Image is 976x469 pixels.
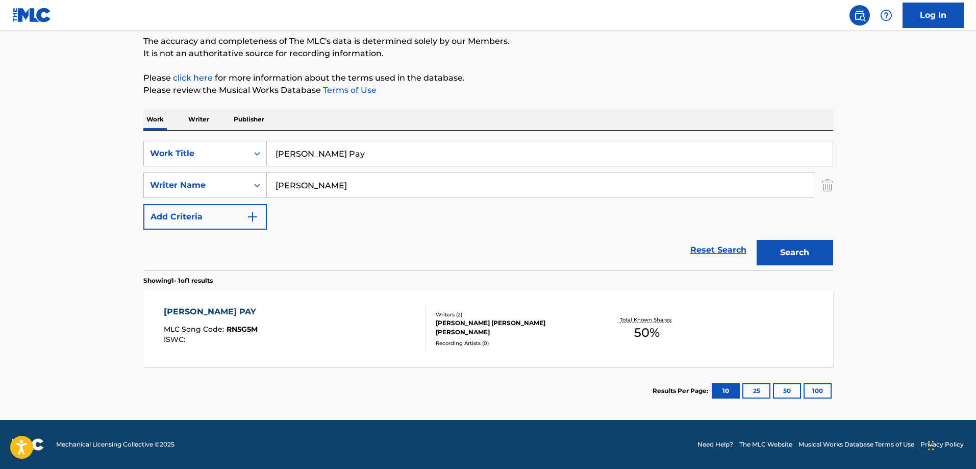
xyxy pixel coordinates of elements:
[653,386,711,396] p: Results Per Page:
[246,211,259,223] img: 9d2ae6d4665cec9f34b9.svg
[928,430,934,461] div: Drag
[925,420,976,469] iframe: Chat Widget
[854,9,866,21] img: search
[880,9,892,21] img: help
[321,85,377,95] a: Terms of Use
[876,5,896,26] div: Help
[798,440,914,449] a: Musical Works Database Terms of Use
[804,383,832,399] button: 100
[634,324,660,342] span: 50 %
[143,35,833,47] p: The accuracy and completeness of The MLC's data is determined solely by our Members.
[150,147,242,160] div: Work Title
[164,306,261,318] div: [PERSON_NAME] PAY
[143,290,833,367] a: [PERSON_NAME] PAYMLC Song Code:RN5G5MISWC:Writers (2)[PERSON_NAME] [PERSON_NAME] [PERSON_NAME]Rec...
[742,383,770,399] button: 25
[143,47,833,60] p: It is not an authoritative source for recording information.
[143,84,833,96] p: Please review the Musical Works Database
[173,73,213,83] a: click here
[739,440,792,449] a: The MLC Website
[697,440,733,449] a: Need Help?
[56,440,174,449] span: Mechanical Licensing Collective © 2025
[12,438,44,451] img: logo
[227,325,258,334] span: RN5G5M
[150,179,242,191] div: Writer Name
[436,339,590,347] div: Recording Artists ( 0 )
[620,316,674,324] p: Total Known Shares:
[143,276,213,285] p: Showing 1 - 1 of 1 results
[185,109,212,130] p: Writer
[436,318,590,337] div: [PERSON_NAME] [PERSON_NAME] [PERSON_NAME]
[903,3,964,28] a: Log In
[143,204,267,230] button: Add Criteria
[231,109,267,130] p: Publisher
[712,383,740,399] button: 10
[436,311,590,318] div: Writers ( 2 )
[143,141,833,270] form: Search Form
[164,335,188,344] span: ISWC :
[849,5,870,26] a: Public Search
[164,325,227,334] span: MLC Song Code :
[12,8,52,22] img: MLC Logo
[685,239,752,261] a: Reset Search
[757,240,833,265] button: Search
[773,383,801,399] button: 50
[920,440,964,449] a: Privacy Policy
[143,72,833,84] p: Please for more information about the terms used in the database.
[143,109,167,130] p: Work
[822,172,833,198] img: Delete Criterion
